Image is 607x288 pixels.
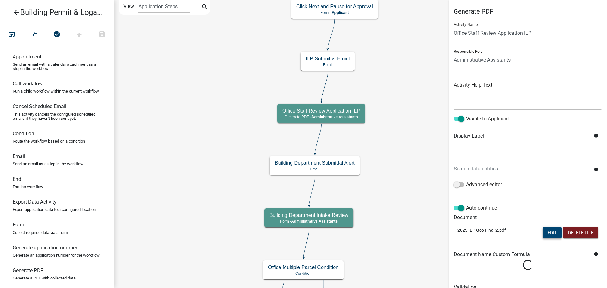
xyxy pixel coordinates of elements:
[98,30,106,39] i: save
[13,62,101,70] p: Send an email with a calendar attachment as a step in the workflow
[269,219,348,224] p: Form -
[8,30,15,39] i: open_in_browser
[91,28,113,41] button: Save
[13,222,24,228] h6: Form
[594,133,598,138] i: info
[13,276,76,280] p: Generate a PDF with collected data
[13,207,96,211] p: Export application data to a configured location
[306,63,350,67] p: Email
[53,30,61,39] i: check_circle
[13,176,21,182] h6: End
[13,54,41,60] h6: Appointment
[31,30,38,39] i: compare_arrows
[454,115,509,123] label: Visible to Applicant
[268,264,339,270] h5: Office Multiple Parcel Condition
[454,204,497,212] label: Auto continue
[13,199,57,205] h6: Export Data Activity
[454,214,602,220] h6: Document
[311,115,358,119] span: Administrative Assistants
[275,160,355,166] h5: Building Department Submittal Alert
[268,271,339,276] p: Condition
[0,28,113,43] div: Workflow actions
[594,167,598,172] i: info
[13,139,85,143] p: Route the workflow based on a condition
[306,56,350,62] h5: ILP Submittal Email
[76,30,83,39] i: publish
[13,131,34,137] h6: Condition
[282,115,360,119] p: Generate PDF -
[200,3,210,13] button: search
[13,230,68,235] p: Collect required data via a form
[13,103,66,109] h6: Cancel Scheduled Email
[13,185,43,189] p: End the workflow
[13,153,25,159] h6: Email
[454,133,589,139] h6: Display Label
[275,167,355,171] p: Email
[454,181,502,188] label: Advanced editor
[296,10,373,15] p: Form -
[291,219,338,224] span: Administrative Assistants
[68,28,91,41] button: Publish
[13,267,43,273] h6: Generate PDF
[454,251,589,257] h6: Document Name Custom Formula
[563,227,598,238] button: Delete File
[13,81,43,87] h6: Call workflow
[332,10,349,15] span: Applicant
[13,162,83,166] p: Send an email as a step in the workflow
[13,245,77,251] h6: Generate application number
[282,108,360,114] h5: Office Staff Review Application ILP
[269,212,348,218] h5: Building Department Intake Review
[5,5,104,20] a: Building Permit & Logansport Improvement Location Permit
[13,89,99,93] p: Run a child workflow within the current workflow
[13,9,20,17] i: arrow_back
[454,8,602,15] h5: Generate PDF
[454,162,589,175] input: Search data entities...
[0,28,23,41] button: Test Workflow
[296,3,373,9] h5: Click Next and Pause for Approval
[13,253,100,257] p: Generate an application number for the workflow
[543,227,562,238] button: Edit
[23,28,46,41] button: Auto Layout
[594,252,598,256] i: info
[46,28,68,41] button: No problems
[457,227,519,234] p: 2023 ILP Geo Final 2.pdf
[201,3,209,12] i: search
[13,112,101,120] p: This activity cancels the configured scheduled emails if they haven't been sent yet.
